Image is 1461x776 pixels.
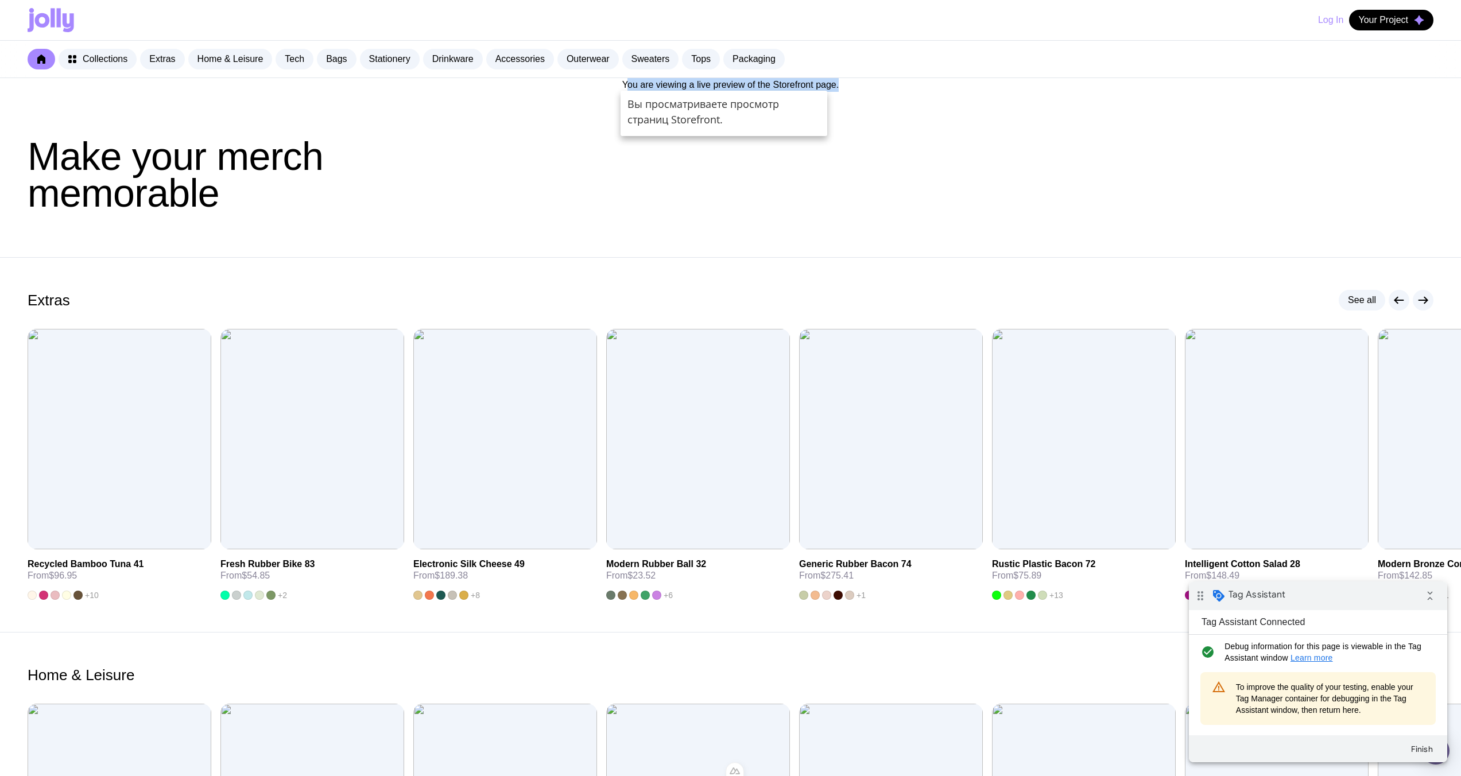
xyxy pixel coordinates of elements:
[242,571,270,580] span: $54.85
[682,49,720,69] a: Tops
[276,49,313,69] a: Tech
[21,94,40,117] i: warning_amber
[413,549,597,600] a: Electronic Silk Cheese 49From$189.38+8
[799,558,912,570] h3: Generic Rubber Bacon 74
[1435,591,1449,600] span: +11
[220,558,315,570] h3: Fresh Rubber Bike 83
[486,49,554,69] a: Accessories
[606,570,656,581] span: From
[423,49,483,69] a: Drinkware
[230,3,253,26] i: Collapse debug badge
[47,100,235,134] span: To improve the quality of your testing, enable your Tag Manager container for debugging in the Ta...
[992,549,1176,600] a: Rustic Plastic Bacon 72From$75.89+13
[1339,290,1385,311] a: See all
[140,49,184,69] a: Extras
[28,558,144,570] h3: Recycled Bamboo Tuna 41
[622,49,679,69] a: Sweaters
[40,7,96,19] span: Tag Assistant
[28,549,211,600] a: Recycled Bamboo Tuna 41From$96.95+10
[85,591,99,600] span: +10
[317,49,356,69] a: Bags
[413,570,468,581] span: From
[59,49,137,69] a: Collections
[557,49,619,69] a: Outerwear
[664,591,673,600] span: +6
[49,571,77,580] span: $96.95
[627,571,656,580] span: $23.52
[621,91,827,136] div: Вы просматриваете просмотр страниц Storefront.
[28,292,70,309] h2: Extras
[188,49,273,69] a: Home & Leisure
[799,570,854,581] span: From
[992,558,1096,570] h3: Rustic Plastic Bacon 72
[1358,14,1408,26] span: Your Project
[799,549,983,600] a: Generic Rubber Bacon 74From$275.41+1
[28,666,134,684] h2: Home & Leisure
[1013,571,1041,580] span: $75.89
[220,549,404,600] a: Fresh Rubber Bike 83From$54.85+2
[102,72,144,81] a: Learn more
[857,591,866,600] span: +1
[9,59,28,82] i: check_circle
[606,549,790,600] a: Modern Rubber Ball 32From$23.52+6
[1206,571,1239,580] span: $148.49
[212,157,254,178] button: Finish
[1185,570,1239,581] span: From
[1399,571,1432,580] span: $142.85
[471,591,480,600] span: +8
[36,59,239,82] span: Debug information for this page is viewable in the Tag Assistant window
[1185,558,1300,570] h3: Intelligent Cotton Salad 28
[1378,570,1432,581] span: From
[1349,10,1433,30] button: Your Project
[28,570,77,581] span: From
[1318,10,1343,30] button: Log In
[28,134,323,215] span: Make your merch memorable
[278,591,287,600] span: +2
[435,571,468,580] span: $189.38
[220,570,270,581] span: From
[1049,591,1063,600] span: +13
[606,558,706,570] h3: Modern Rubber Ball 32
[820,571,854,580] span: $275.41
[83,53,127,65] span: Collections
[413,558,525,570] h3: Electronic Silk Cheese 49
[723,49,785,69] a: Packaging
[1185,549,1369,600] a: Intelligent Cotton Salad 28From$148.49+1
[360,49,420,69] a: Stationery
[992,570,1041,581] span: From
